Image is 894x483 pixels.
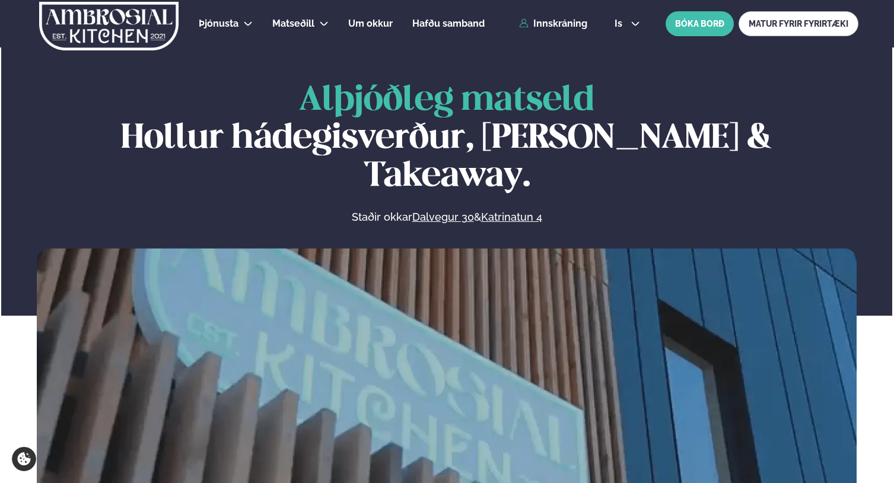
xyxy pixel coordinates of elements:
span: Matseðill [272,18,314,29]
span: is [615,19,626,28]
a: Hafðu samband [412,17,485,31]
a: MATUR FYRIR FYRIRTÆKI [739,11,858,36]
span: Alþjóðleg matseld [299,84,594,117]
img: logo [38,2,180,50]
h1: Hollur hádegisverður, [PERSON_NAME] & Takeaway. [37,82,857,196]
a: Þjónusta [199,17,238,31]
a: Um okkur [348,17,393,31]
a: Cookie settings [12,447,36,471]
span: Hafðu samband [412,18,485,29]
button: is [605,19,650,28]
span: Um okkur [348,18,393,29]
a: Katrinatun 4 [481,210,542,224]
a: Innskráning [519,18,587,29]
span: Þjónusta [199,18,238,29]
a: Matseðill [272,17,314,31]
button: BÓKA BORÐ [666,11,734,36]
a: Dalvegur 30 [412,210,474,224]
p: Staðir okkar & [222,210,671,224]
